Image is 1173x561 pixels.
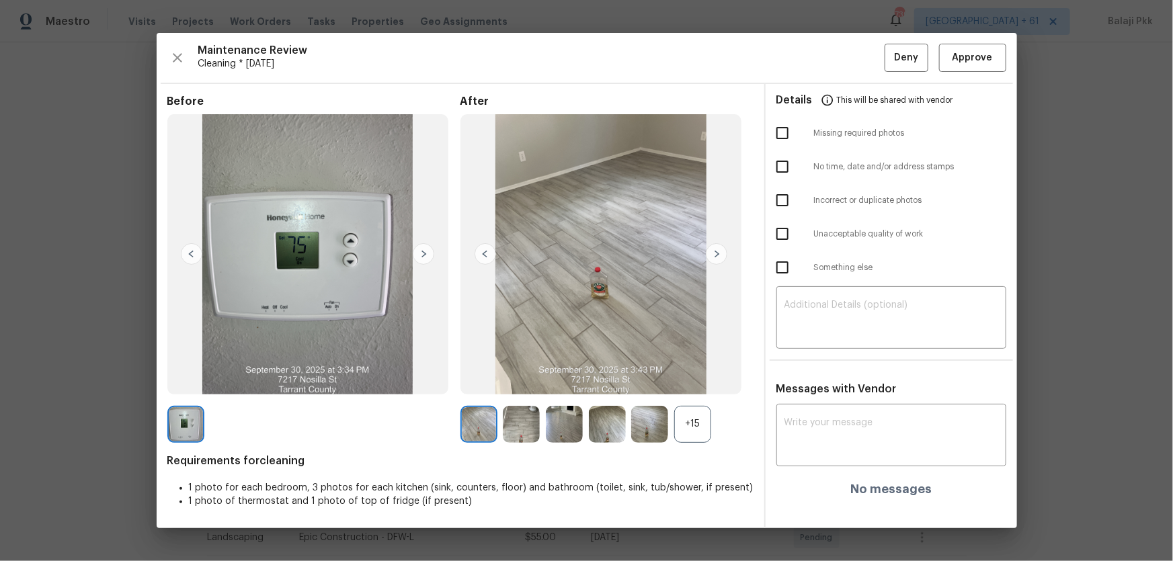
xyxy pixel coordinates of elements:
div: Incorrect or duplicate photos [766,183,1017,217]
span: No time, date and/or address stamps [814,161,1006,173]
img: left-chevron-button-url [181,243,202,265]
img: right-chevron-button-url [706,243,727,265]
span: After [460,95,754,108]
div: Unacceptable quality of work [766,217,1017,251]
div: +15 [674,406,711,443]
span: Cleaning * [DATE] [198,57,885,71]
button: Deny [885,44,928,73]
span: Unacceptable quality of work [814,228,1006,240]
li: 1 photo of thermostat and 1 photo of top of fridge (if present) [189,494,754,508]
li: 1 photo for each bedroom, 3 photos for each kitchen (sink, counters, floor) and bathroom (toilet,... [189,481,754,494]
span: Messages with Vendor [776,384,897,394]
div: No time, date and/or address stamps [766,150,1017,183]
button: Approve [939,44,1006,73]
span: Deny [894,50,918,67]
img: left-chevron-button-url [475,243,496,265]
span: Requirements for cleaning [167,454,754,468]
span: Something else [814,262,1006,273]
div: Missing required photos [766,116,1017,150]
img: right-chevron-button-url [413,243,434,265]
span: Approve [953,50,993,67]
h4: No messages [850,482,932,496]
span: This will be shared with vendor [837,84,953,116]
span: Missing required photos [814,128,1006,139]
div: Something else [766,251,1017,284]
span: Incorrect or duplicate photos [814,195,1006,206]
span: Before [167,95,460,108]
span: Details [776,84,813,116]
span: Maintenance Review [198,44,885,57]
